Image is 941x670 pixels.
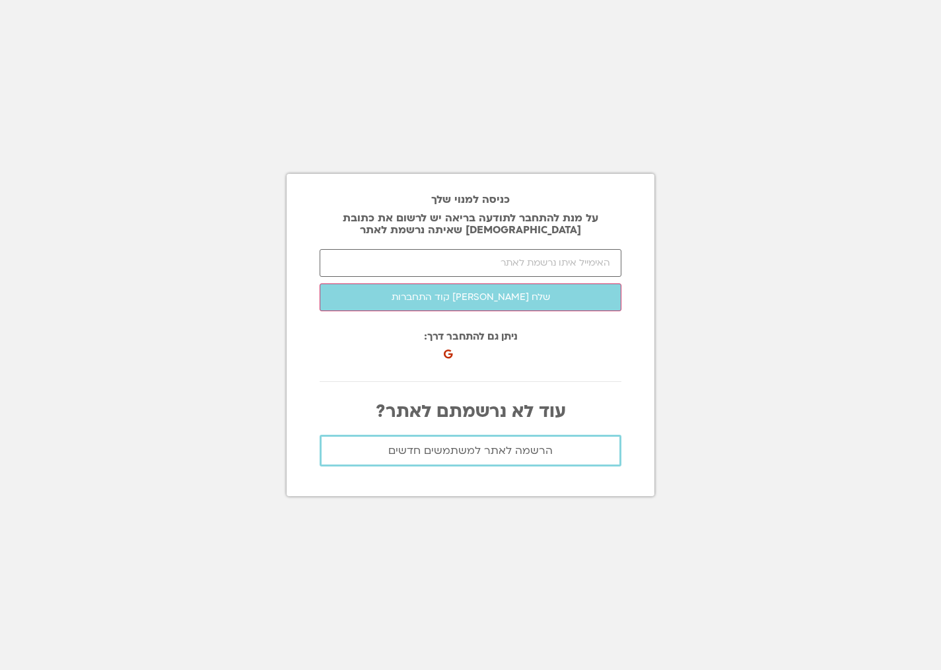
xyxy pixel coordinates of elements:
input: האימייל איתו נרשמת לאתר [320,249,621,277]
a: הרשמה לאתר למשתמשים חדשים [320,435,621,466]
h2: כניסה למנוי שלך [320,194,621,205]
p: עוד לא נרשמתם לאתר? [320,402,621,422]
p: על מנת להתחבר לתודעה בריאה יש לרשום את כתובת [DEMOGRAPHIC_DATA] שאיתה נרשמת לאתר [320,212,621,236]
span: הרשמה לאתר למשתמשים חדשים [388,445,553,457]
button: שלח [PERSON_NAME] קוד התחברות [320,283,621,311]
